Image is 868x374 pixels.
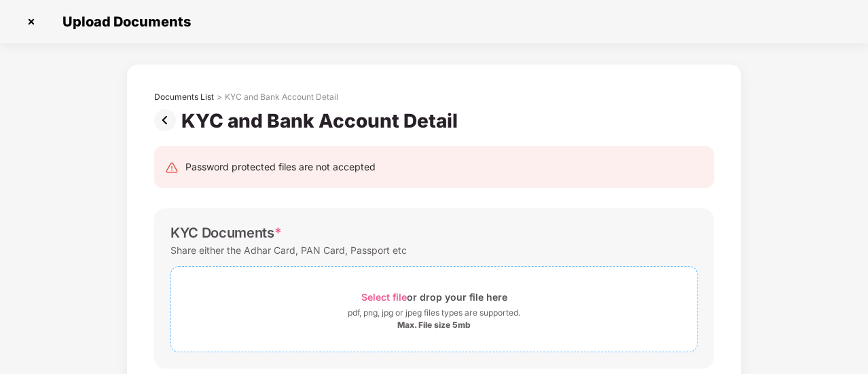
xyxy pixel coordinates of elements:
img: svg+xml;base64,PHN2ZyBpZD0iUHJldi0zMngzMiIgeG1sbnM9Imh0dHA6Ly93d3cudzMub3JnLzIwMDAvc3ZnIiB3aWR0aD... [154,109,181,131]
div: pdf, png, jpg or jpeg files types are supported. [348,306,520,320]
div: KYC and Bank Account Detail [181,109,463,132]
div: Password protected files are not accepted [185,160,376,174]
div: Documents List [154,92,214,102]
div: Max. File size 5mb [397,320,471,331]
span: Select fileor drop your file herepdf, png, jpg or jpeg files types are supported.Max. File size 5mb [171,277,697,341]
div: KYC and Bank Account Detail [225,92,338,102]
span: Select file [361,291,407,303]
div: > [217,92,222,102]
img: svg+xml;base64,PHN2ZyB4bWxucz0iaHR0cDovL3d3dy53My5vcmcvMjAwMC9zdmciIHdpZHRoPSIyNCIgaGVpZ2h0PSIyNC... [165,161,179,174]
img: svg+xml;base64,PHN2ZyBpZD0iQ3Jvc3MtMzJ4MzIiIHhtbG5zPSJodHRwOi8vd3d3LnczLm9yZy8yMDAwL3N2ZyIgd2lkdG... [20,11,42,33]
div: Share either the Adhar Card, PAN Card, Passport etc [170,241,407,259]
div: or drop your file here [361,288,507,306]
div: KYC Documents [170,225,282,241]
span: Upload Documents [49,14,198,30]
